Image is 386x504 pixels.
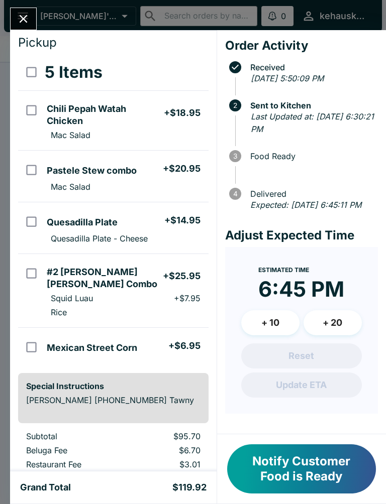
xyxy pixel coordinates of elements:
span: Delivered [245,189,378,198]
span: Food Ready [245,152,378,161]
button: Close [11,8,36,30]
h5: + $18.95 [164,107,201,119]
p: [PERSON_NAME] [PHONE_NUMBER] Tawny [26,395,201,405]
span: Pickup [18,35,57,50]
h5: Pastele Stew combo [47,165,137,177]
p: $95.70 [133,431,200,441]
em: Last Updated at: [DATE] 6:30:21 PM [251,111,374,135]
em: [DATE] 5:50:09 PM [251,73,324,83]
h4: Adjust Expected Time [225,228,378,243]
h5: #2 [PERSON_NAME] [PERSON_NAME] Combo [47,266,162,290]
h5: + $20.95 [163,163,201,175]
h5: Chili Pepah Watah Chicken [47,103,163,127]
h5: + $25.95 [163,270,201,282]
p: Mac Salad [51,182,90,192]
span: Sent to Kitchen [245,101,378,110]
p: Quesadilla Plate - Cheese [51,233,148,243]
h4: Order Activity [225,38,378,53]
text: 2 [233,101,237,109]
p: Restaurant Fee [26,459,117,469]
h6: Special Instructions [26,381,201,391]
h3: 5 Items [45,62,103,82]
p: $6.70 [133,445,200,455]
h5: Grand Total [20,481,71,493]
h5: $119.92 [172,481,207,493]
h5: Mexican Street Corn [47,342,137,354]
h5: + $6.95 [168,340,201,352]
p: + $7.95 [174,293,201,303]
p: Mac Salad [51,130,90,140]
text: 3 [233,152,237,160]
table: orders table [18,431,209,501]
p: Rice [51,307,67,317]
p: Squid Luau [51,293,93,303]
span: Received [245,63,378,72]
span: Estimated Time [258,266,309,274]
p: $3.01 [133,459,200,469]
text: 4 [233,190,237,198]
button: + 10 [241,310,300,335]
p: Subtotal [26,431,117,441]
table: orders table [18,54,209,365]
h5: + $14.95 [164,214,201,226]
em: Expected: [DATE] 6:45:11 PM [250,200,361,210]
time: 6:45 PM [258,276,344,302]
h5: Quesadilla Plate [47,216,118,228]
button: + 20 [304,310,362,335]
button: Notify Customer Food is Ready [227,444,376,493]
p: Beluga Fee [26,445,117,455]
